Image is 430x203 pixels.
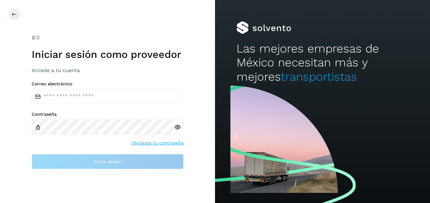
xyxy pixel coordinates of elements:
span: 2 [32,34,35,40]
h3: Accede a tu cuenta [32,67,184,73]
h1: Iniciar sesión como proveedor [32,48,184,60]
span: Inicia sesión [94,159,121,164]
label: Contraseña [32,112,184,117]
h2: Las mejores empresas de México necesitan más y mejores [237,42,408,84]
div: /2 [32,34,184,41]
button: Inicia sesión [32,154,184,169]
label: Correo electrónico [32,81,184,87]
span: transportistas [281,70,357,83]
a: Olvidaste tu contraseña [131,140,184,146]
